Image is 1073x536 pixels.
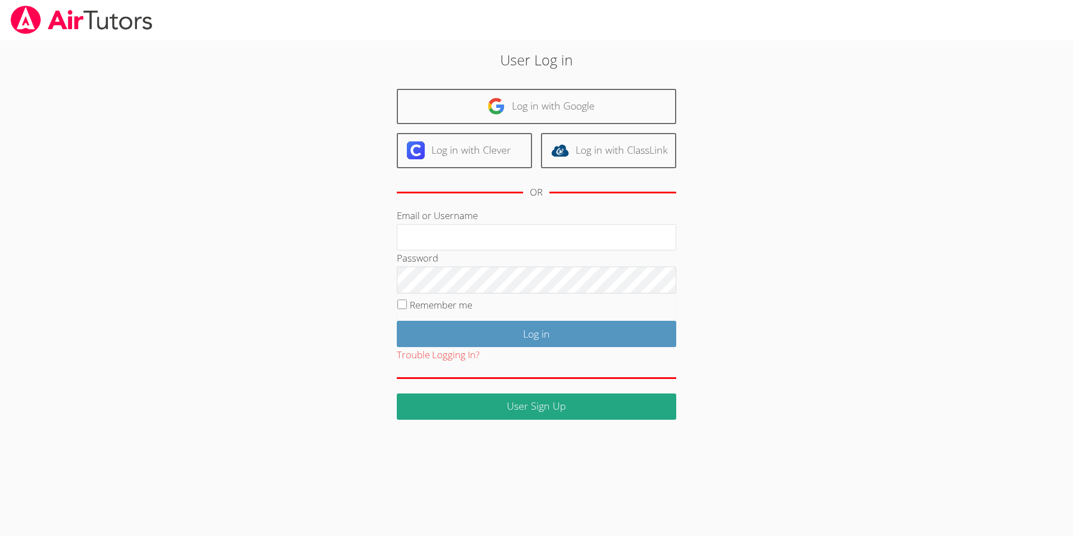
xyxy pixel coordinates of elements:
img: airtutors_banner-c4298cdbf04f3fff15de1276eac7730deb9818008684d7c2e4769d2f7ddbe033.png [10,6,154,34]
img: classlink-logo-d6bb404cc1216ec64c9a2012d9dc4662098be43eaf13dc465df04b49fa7ab582.svg [551,141,569,159]
label: Email or Username [397,209,478,222]
label: Password [397,252,438,264]
h2: User Log in [247,49,827,70]
img: google-logo-50288ca7cdecda66e5e0955fdab243c47b7ad437acaf1139b6f446037453330a.svg [487,97,505,115]
a: Log in with Clever [397,133,532,168]
img: clever-logo-6eab21bc6e7a338710f1a6ff85c0baf02591cd810cc4098c63d3a4b26e2feb20.svg [407,141,425,159]
label: Remember me [410,298,472,311]
a: Log in with ClassLink [541,133,676,168]
div: OR [530,184,543,201]
input: Log in [397,321,676,347]
button: Trouble Logging In? [397,347,479,363]
a: User Sign Up [397,393,676,420]
a: Log in with Google [397,89,676,124]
